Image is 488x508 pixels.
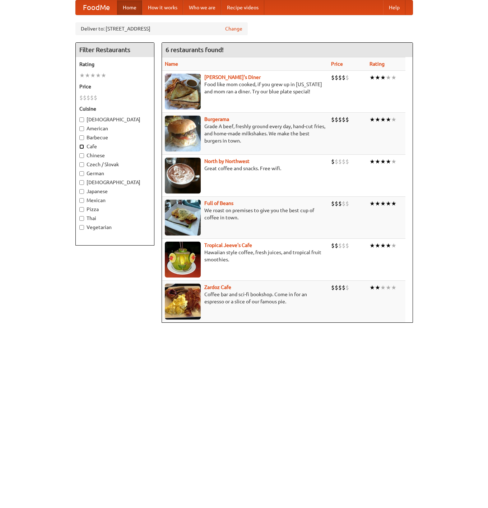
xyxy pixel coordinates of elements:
[79,61,150,68] h5: Rating
[342,158,345,166] li: $
[335,242,338,250] li: $
[342,74,345,81] li: $
[335,158,338,166] li: $
[79,71,85,79] li: ★
[87,94,90,102] li: $
[204,158,250,164] b: North by Northwest
[204,242,252,248] a: Tropical Jeeve's Cafe
[165,165,325,172] p: Great coffee and snacks. Free wifi.
[101,71,106,79] li: ★
[380,284,386,292] li: ★
[79,216,84,221] input: Thai
[345,158,349,166] li: $
[79,224,150,231] label: Vegetarian
[94,94,97,102] li: $
[117,0,142,15] a: Home
[79,162,84,167] input: Czech / Slovak
[183,0,221,15] a: Who we are
[380,200,386,208] li: ★
[331,116,335,123] li: $
[370,158,375,166] li: ★
[386,116,391,123] li: ★
[79,144,84,149] input: Cafe
[79,180,84,185] input: [DEMOGRAPHIC_DATA]
[331,200,335,208] li: $
[338,284,342,292] li: $
[79,197,150,204] label: Mexican
[380,74,386,81] li: ★
[79,125,150,132] label: American
[166,46,224,53] ng-pluralize: 6 restaurants found!
[221,0,264,15] a: Recipe videos
[342,284,345,292] li: $
[83,94,87,102] li: $
[165,291,325,305] p: Coffee bar and sci-fi bookshop. Come in for an espresso or a slice of our famous pie.
[338,200,342,208] li: $
[76,43,154,57] h4: Filter Restaurants
[165,116,201,152] img: burgerama.jpg
[79,152,150,159] label: Chinese
[370,61,385,67] a: Rating
[335,74,338,81] li: $
[204,116,229,122] b: Burgerama
[375,242,380,250] li: ★
[79,179,150,186] label: [DEMOGRAPHIC_DATA]
[142,0,183,15] a: How it works
[79,135,84,140] input: Barbecue
[165,81,325,95] p: Food like mom cooked, if you grew up in [US_STATE] and mom ran a diner. Try our blue plate special!
[204,74,261,80] a: [PERSON_NAME]'s Diner
[79,207,84,212] input: Pizza
[375,74,380,81] li: ★
[345,116,349,123] li: $
[165,249,325,263] p: Hawaiian style coffee, fresh juices, and tropical fruit smoothies.
[380,116,386,123] li: ★
[79,225,84,230] input: Vegetarian
[386,74,391,81] li: ★
[335,200,338,208] li: $
[79,105,150,112] h5: Cuisine
[79,206,150,213] label: Pizza
[76,0,117,15] a: FoodMe
[79,134,150,141] label: Barbecue
[331,158,335,166] li: $
[165,284,201,320] img: zardoz.jpg
[165,123,325,144] p: Grade A beef, freshly ground every day, hand-cut fries, and home-made milkshakes. We make the bes...
[342,116,345,123] li: $
[165,158,201,194] img: north.jpg
[380,158,386,166] li: ★
[338,74,342,81] li: $
[79,126,84,131] input: American
[79,153,84,158] input: Chinese
[165,200,201,236] img: beans.jpg
[375,158,380,166] li: ★
[335,116,338,123] li: $
[165,242,201,278] img: jeeves.jpg
[370,74,375,81] li: ★
[96,71,101,79] li: ★
[79,215,150,222] label: Thai
[204,284,231,290] b: Zardoz Cafe
[391,242,396,250] li: ★
[331,61,343,67] a: Price
[225,25,242,32] a: Change
[370,284,375,292] li: ★
[383,0,405,15] a: Help
[338,116,342,123] li: $
[391,158,396,166] li: ★
[79,94,83,102] li: $
[370,200,375,208] li: ★
[386,242,391,250] li: ★
[386,158,391,166] li: ★
[370,116,375,123] li: ★
[380,242,386,250] li: ★
[79,117,84,122] input: [DEMOGRAPHIC_DATA]
[90,94,94,102] li: $
[79,198,84,203] input: Mexican
[85,71,90,79] li: ★
[338,242,342,250] li: $
[345,74,349,81] li: $
[345,200,349,208] li: $
[79,188,150,195] label: Japanese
